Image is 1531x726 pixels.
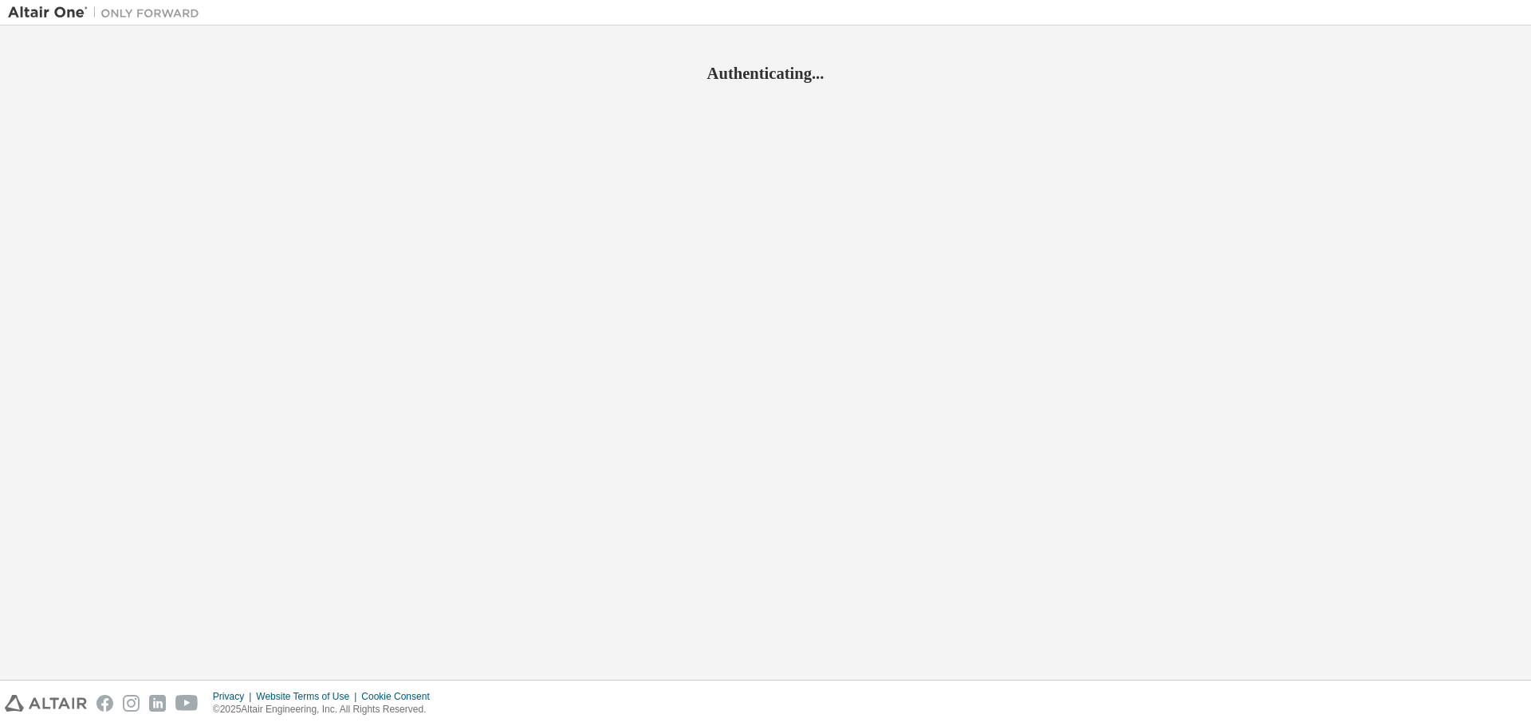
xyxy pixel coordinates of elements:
img: linkedin.svg [149,695,166,712]
img: facebook.svg [96,695,113,712]
img: youtube.svg [175,695,199,712]
div: Cookie Consent [361,690,439,703]
img: altair_logo.svg [5,695,87,712]
h2: Authenticating... [8,63,1523,84]
div: Website Terms of Use [256,690,361,703]
div: Privacy [213,690,256,703]
p: © 2025 Altair Engineering, Inc. All Rights Reserved. [213,703,439,716]
img: Altair One [8,5,207,21]
img: instagram.svg [123,695,140,712]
